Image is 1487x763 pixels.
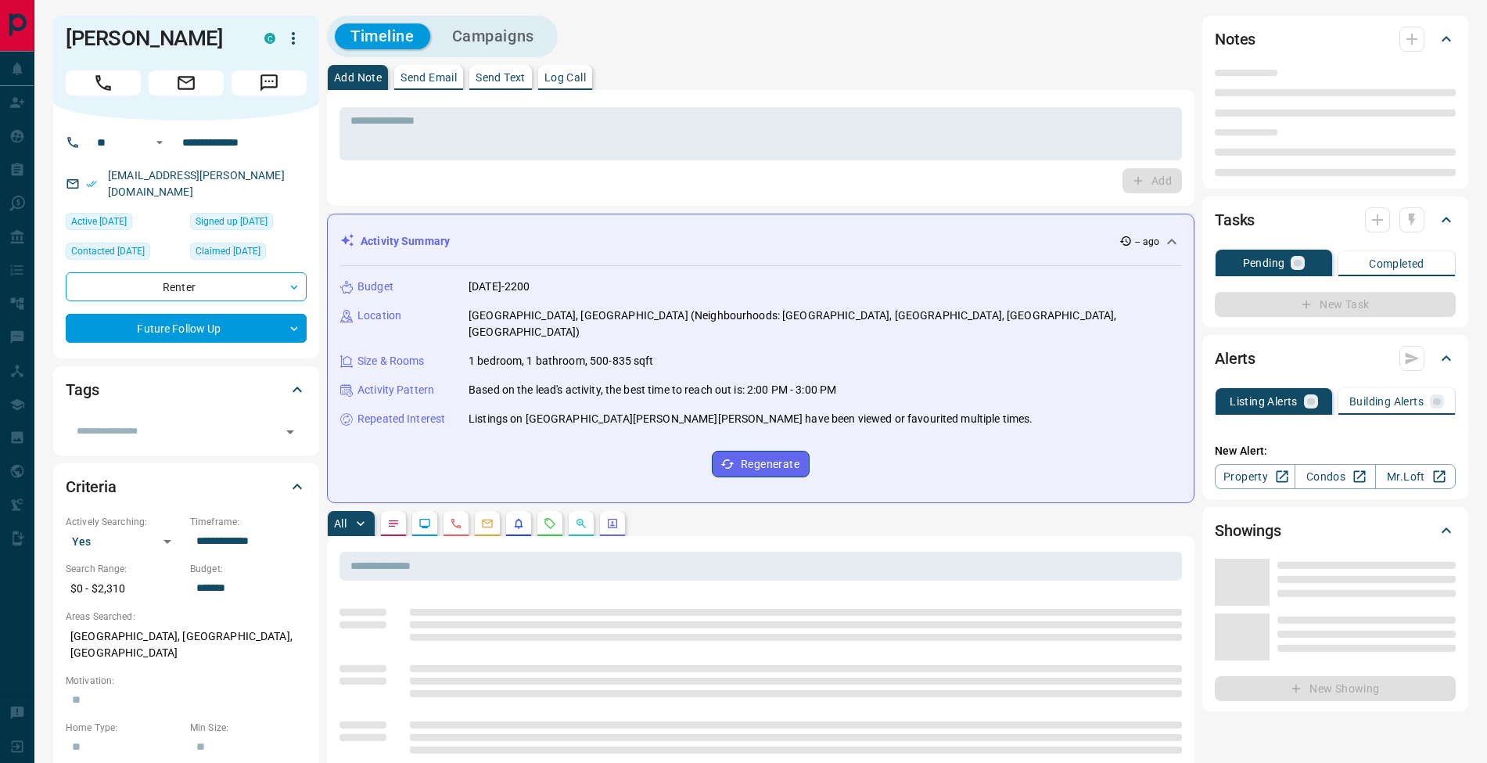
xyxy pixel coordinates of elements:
[544,517,556,530] svg: Requests
[66,314,307,343] div: Future Follow Up
[469,308,1181,340] p: [GEOGRAPHIC_DATA], [GEOGRAPHIC_DATA] (Neighbourhoods: [GEOGRAPHIC_DATA], [GEOGRAPHIC_DATA], [GEOG...
[190,243,307,265] div: Thu Mar 27 2025
[340,227,1181,256] div: Activity Summary-- ago
[149,70,224,95] span: Email
[575,517,587,530] svg: Opportunities
[1295,464,1375,489] a: Condos
[357,308,401,324] p: Location
[66,624,307,666] p: [GEOGRAPHIC_DATA], [GEOGRAPHIC_DATA], [GEOGRAPHIC_DATA]
[418,517,431,530] svg: Lead Browsing Activity
[712,451,810,477] button: Regenerate
[1215,207,1255,232] h2: Tasks
[196,243,260,259] span: Claimed [DATE]
[334,72,382,83] p: Add Note
[71,243,145,259] span: Contacted [DATE]
[279,421,301,443] button: Open
[606,517,619,530] svg: Agent Actions
[71,214,127,229] span: Active [DATE]
[66,243,182,265] div: Fri Jun 06 2025
[66,371,307,408] div: Tags
[1375,464,1456,489] a: Mr.Loft
[66,377,99,402] h2: Tags
[66,70,141,95] span: Call
[1215,518,1281,543] h2: Showings
[1243,257,1285,268] p: Pending
[361,233,450,250] p: Activity Summary
[66,562,182,576] p: Search Range:
[108,169,285,198] a: [EMAIL_ADDRESS][PERSON_NAME][DOMAIN_NAME]
[66,26,241,51] h1: [PERSON_NAME]
[357,279,393,295] p: Budget
[450,517,462,530] svg: Calls
[1215,20,1456,58] div: Notes
[1215,464,1295,489] a: Property
[66,515,182,529] p: Actively Searching:
[335,23,430,49] button: Timeline
[1215,512,1456,549] div: Showings
[512,517,525,530] svg: Listing Alerts
[544,72,586,83] p: Log Call
[469,279,530,295] p: [DATE]-2200
[190,721,307,735] p: Min Size:
[1215,346,1255,371] h2: Alerts
[357,353,425,369] p: Size & Rooms
[1369,258,1424,269] p: Completed
[1349,396,1424,407] p: Building Alerts
[66,721,182,735] p: Home Type:
[469,382,836,398] p: Based on the lead's activity, the best time to reach out is: 2:00 PM - 3:00 PM
[264,33,275,44] div: condos.ca
[190,515,307,529] p: Timeframe:
[387,517,400,530] svg: Notes
[1215,340,1456,377] div: Alerts
[66,674,307,688] p: Motivation:
[1230,396,1298,407] p: Listing Alerts
[357,411,445,427] p: Repeated Interest
[190,562,307,576] p: Budget:
[196,214,268,229] span: Signed up [DATE]
[86,178,97,189] svg: Email Verified
[469,353,654,369] p: 1 bedroom, 1 bathroom, 500-835 sqft
[469,411,1033,427] p: Listings on [GEOGRAPHIC_DATA][PERSON_NAME][PERSON_NAME] have been viewed or favourited multiple t...
[150,133,169,152] button: Open
[66,213,182,235] div: Sun Apr 13 2025
[66,529,182,554] div: Yes
[1215,201,1456,239] div: Tasks
[1135,235,1159,249] p: -- ago
[66,468,307,506] div: Criteria
[1215,443,1456,459] p: New Alert:
[66,474,117,499] h2: Criteria
[232,70,307,95] span: Message
[334,518,347,529] p: All
[66,272,307,301] div: Renter
[66,610,307,624] p: Areas Searched:
[66,576,182,602] p: $0 - $2,310
[481,517,494,530] svg: Emails
[476,72,526,83] p: Send Text
[436,23,550,49] button: Campaigns
[190,213,307,235] div: Sat Mar 30 2024
[1215,27,1255,52] h2: Notes
[357,382,434,398] p: Activity Pattern
[400,72,457,83] p: Send Email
